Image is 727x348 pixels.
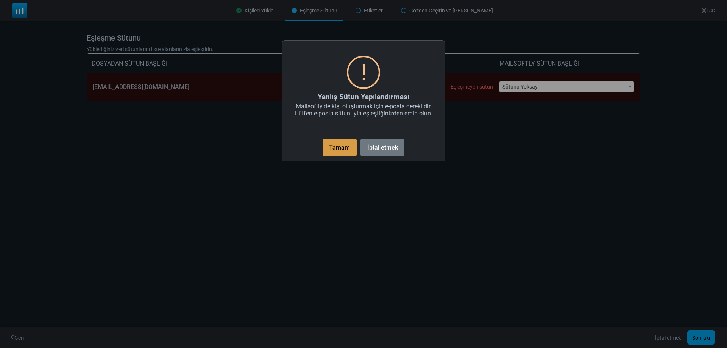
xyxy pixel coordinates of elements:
font: ! [361,59,367,86]
button: Tamam [323,139,357,156]
button: İptal etmek [360,139,404,156]
font: Tamam [329,144,350,151]
font: İptal etmek [367,144,398,151]
font: Mailsoftly'de kişi oluşturmak için e-posta gereklidir. Lütfen e-posta sütunuyla eşleştiğinizden e... [295,103,432,117]
font: Yanlış Sütun Yapılandırması [318,92,409,101]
